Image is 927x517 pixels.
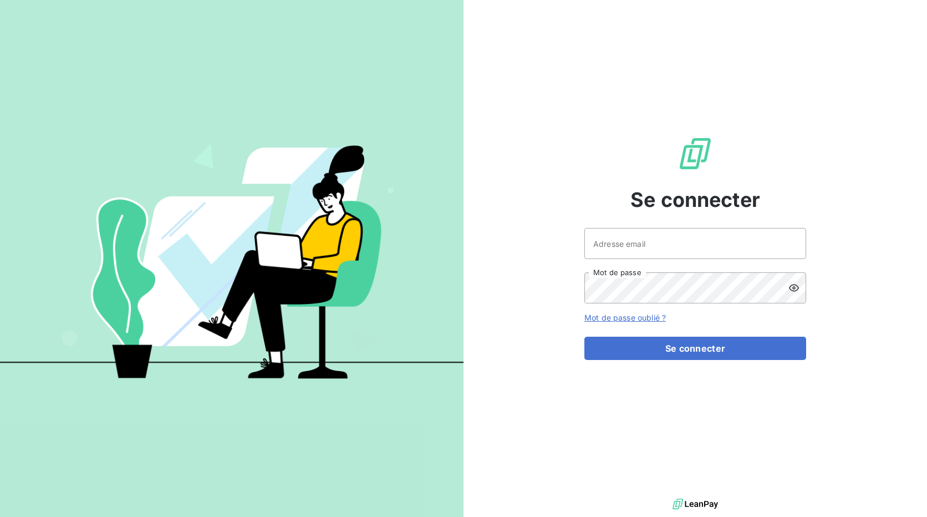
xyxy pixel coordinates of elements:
[584,337,806,360] button: Se connecter
[678,136,713,171] img: Logo LeanPay
[584,313,666,322] a: Mot de passe oublié ?
[630,185,760,215] span: Se connecter
[673,496,718,513] img: logo
[584,228,806,259] input: placeholder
